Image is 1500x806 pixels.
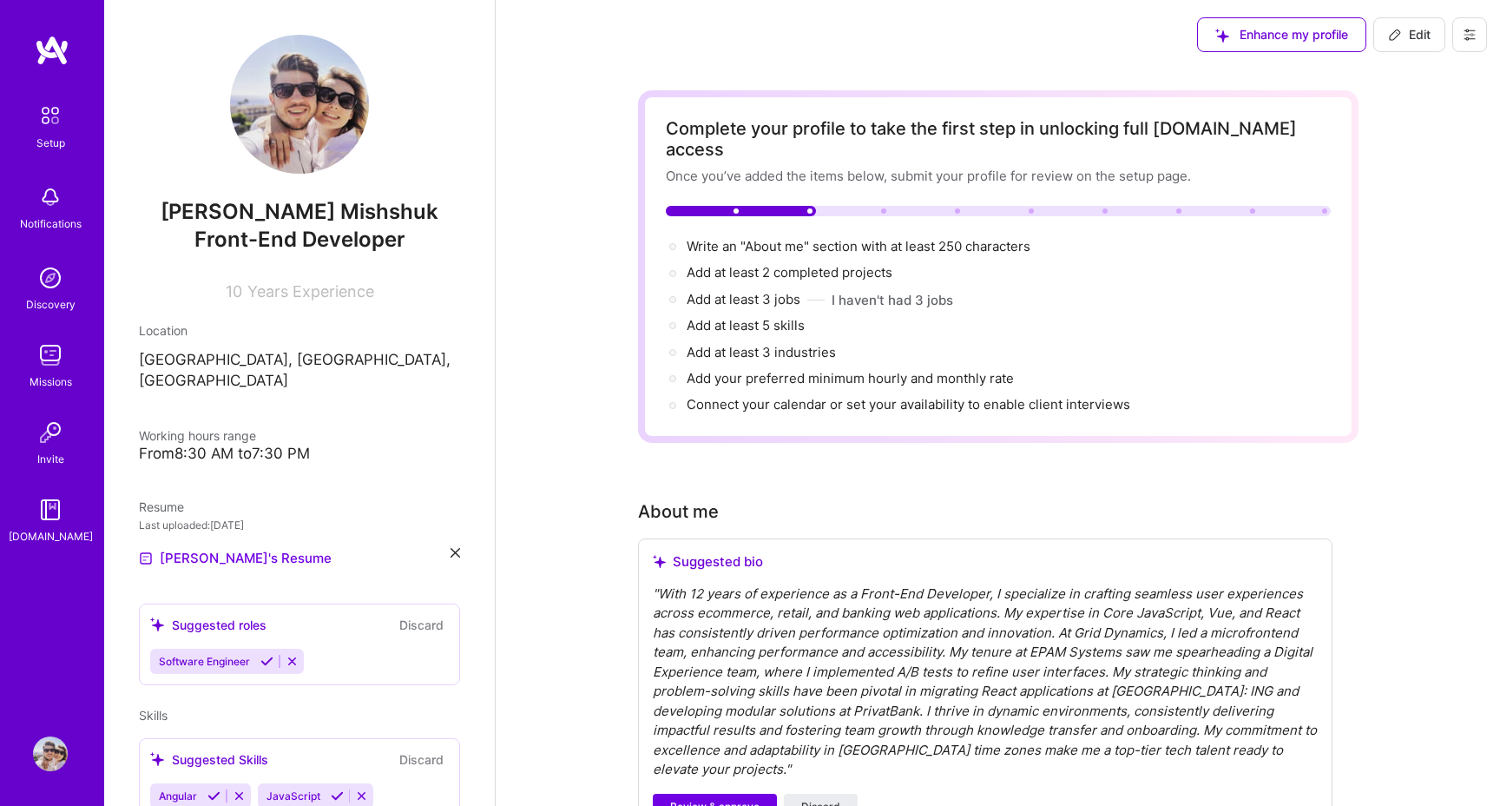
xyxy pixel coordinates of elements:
[150,750,268,769] div: Suggested Skills
[150,618,165,632] i: icon SuggestedTeams
[687,238,1034,254] span: Write an "About me" section with at least 250 characters
[9,527,93,545] div: [DOMAIN_NAME]
[653,553,1318,571] div: Suggested bio
[139,199,460,225] span: [PERSON_NAME] Mishshuk
[286,655,299,668] i: Reject
[26,295,76,314] div: Discovery
[451,548,460,558] i: icon Close
[20,215,82,233] div: Notifications
[139,516,460,534] div: Last uploaded: [DATE]
[653,585,1318,780] div: " With 12 years of experience as a Front-End Developer, I specialize in crafting seamless user ex...
[653,555,666,568] i: icon SuggestedTeams
[687,370,1014,386] span: Add your preferred minimum hourly and monthly rate
[37,450,64,468] div: Invite
[150,616,266,634] div: Suggested roles
[207,789,220,803] i: Accept
[687,344,836,360] span: Add at least 3 industries
[139,445,460,463] div: From 8:30 AM to 7:30 PM
[687,396,1130,413] span: Connect your calendar or set your availability to enable client interviews
[687,291,800,307] span: Add at least 3 jobs
[33,261,68,295] img: discovery
[33,415,68,450] img: Invite
[33,180,68,215] img: bell
[159,789,197,803] span: Angular
[139,552,153,565] img: Resume
[139,428,256,443] span: Working hours range
[230,35,369,174] img: User Avatar
[30,373,72,391] div: Missions
[266,789,320,803] span: JavaScript
[638,499,719,525] div: About me
[233,789,246,803] i: Reject
[394,615,449,635] button: Discard
[226,282,242,301] span: 10
[159,655,250,668] span: Software Engineer
[331,789,344,803] i: Accept
[32,97,69,134] img: setup
[139,321,460,340] div: Location
[355,789,368,803] i: Reject
[1373,17,1445,52] button: Edit
[832,291,953,309] button: I haven't had 3 jobs
[247,282,374,301] span: Years Experience
[666,118,1331,160] div: Complete your profile to take the first step in unlocking full [DOMAIN_NAME] access
[666,167,1331,185] div: Once you’ve added the items below, submit your profile for review on the setup page.
[139,548,332,569] a: [PERSON_NAME]'s Resume
[687,317,805,334] span: Add at least 5 skills
[139,708,168,723] span: Skills
[33,492,68,527] img: guide book
[687,264,892,281] span: Add at least 2 completed projects
[150,752,165,767] i: icon SuggestedTeams
[260,655,273,668] i: Accept
[1388,26,1431,43] span: Edit
[194,227,405,252] span: Front-End Developer
[139,350,460,392] p: [GEOGRAPHIC_DATA], [GEOGRAPHIC_DATA], [GEOGRAPHIC_DATA]
[139,499,184,514] span: Resume
[29,737,72,771] a: User Avatar
[35,35,69,66] img: logo
[33,338,68,373] img: teamwork
[33,737,68,771] img: User Avatar
[394,750,449,770] button: Discard
[36,134,65,152] div: Setup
